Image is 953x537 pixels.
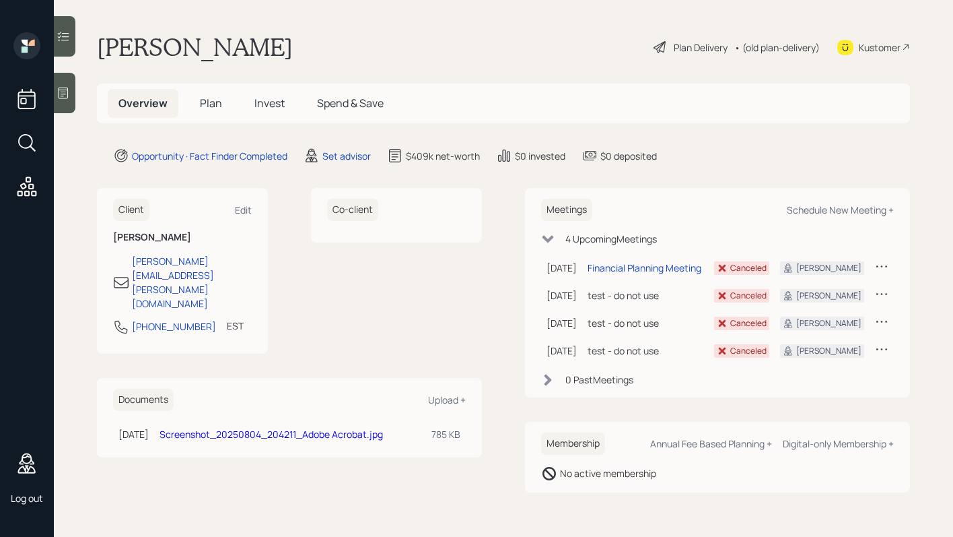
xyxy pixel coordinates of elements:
span: Spend & Save [317,96,384,110]
div: Edit [235,203,252,216]
h6: Meetings [541,199,592,221]
div: test - do not use [588,344,703,358]
div: Canceled [730,317,767,329]
div: Schedule New Meeting + [787,203,894,216]
div: EST [227,319,244,333]
a: Screenshot_20250804_204211_Adobe Acrobat.jpg [160,428,383,441]
div: 4 Upcoming Meeting s [565,232,657,246]
span: Plan [200,96,222,110]
div: test - do not use [588,288,703,303]
div: [DATE] [546,316,577,330]
div: Kustomer [859,40,901,55]
span: Invest [254,96,285,110]
div: $409k net-worth [406,149,480,163]
h6: Membership [541,433,605,455]
div: Canceled [730,345,767,357]
div: Financial Planning Meeting [588,261,701,275]
div: Upload + [428,393,466,406]
div: 0 Past Meeting s [565,373,633,387]
div: Log out [11,492,43,505]
div: 785 KB [431,427,460,441]
div: Opportunity · Fact Finder Completed [132,149,287,163]
div: Plan Delivery [674,40,728,55]
div: [DATE] [118,427,149,441]
h6: Client [113,199,149,221]
h1: [PERSON_NAME] [97,32,293,62]
div: [PERSON_NAME] [796,317,861,329]
span: Overview [118,96,168,110]
div: test - do not use [588,316,703,330]
div: No active membership [560,466,656,480]
div: [PHONE_NUMBER] [132,319,216,334]
div: [DATE] [546,261,577,275]
div: [PERSON_NAME][EMAIL_ADDRESS][PERSON_NAME][DOMAIN_NAME] [132,254,252,311]
div: Annual Fee Based Planning + [650,437,772,450]
div: [PERSON_NAME] [796,345,861,357]
h6: [PERSON_NAME] [113,232,252,243]
div: [DATE] [546,344,577,358]
div: [PERSON_NAME] [796,262,861,274]
div: Digital-only Membership + [783,437,894,450]
div: • (old plan-delivery) [734,40,820,55]
h6: Documents [113,389,174,411]
div: [PERSON_NAME] [796,290,861,302]
div: [DATE] [546,288,577,303]
div: Set advisor [322,149,371,163]
h6: Co-client [327,199,378,221]
div: $0 deposited [600,149,657,163]
div: Canceled [730,290,767,302]
div: Canceled [730,262,767,274]
div: $0 invested [515,149,565,163]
